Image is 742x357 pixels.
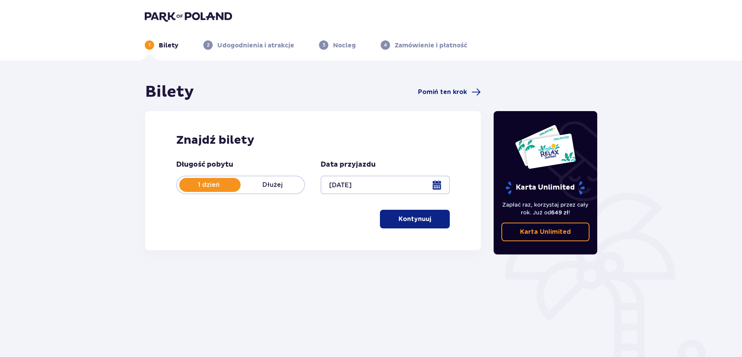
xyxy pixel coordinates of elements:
[501,201,590,216] p: Zapłać raz, korzystaj przez cały rok. Już od !
[551,209,569,216] span: 649 zł
[380,210,450,228] button: Kontynuuj
[501,223,590,241] a: Karta Unlimited
[159,41,179,50] p: Bilety
[333,41,356,50] p: Nocleg
[241,181,304,189] p: Dłużej
[177,181,241,189] p: 1 dzień
[207,42,210,49] p: 2
[505,181,586,195] p: Karta Unlimited
[418,88,467,96] span: Pomiń ten krok
[399,215,431,223] p: Kontynuuj
[176,160,233,169] p: Długość pobytu
[322,42,325,49] p: 3
[395,41,467,50] p: Zamówienie i płatność
[145,11,232,22] img: Park of Poland logo
[384,42,387,49] p: 4
[145,82,194,102] h1: Bilety
[217,41,294,50] p: Udogodnienia i atrakcje
[520,228,571,236] p: Karta Unlimited
[149,42,151,49] p: 1
[176,133,450,148] h2: Znajdź bilety
[418,87,481,97] a: Pomiń ten krok
[321,160,376,169] p: Data przyjazdu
